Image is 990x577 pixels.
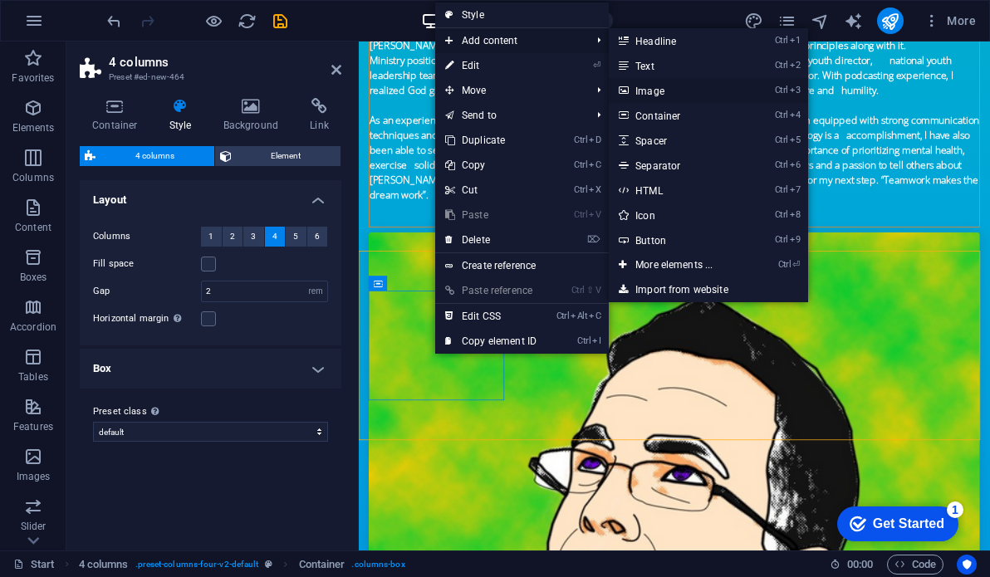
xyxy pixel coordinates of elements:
i: X [589,184,600,195]
i: V [595,285,600,296]
button: publish [877,7,904,34]
i: 5 [790,134,801,145]
span: Click to select. Double-click to edit [299,555,346,575]
i: 8 [790,209,801,220]
i: Ctrl [574,134,587,145]
i: This element is a customizable preset [265,560,272,569]
button: save [270,11,290,31]
p: Images [17,470,51,483]
p: Slider [21,520,47,533]
span: . columns-box [351,555,404,575]
a: Ctrl1Headline [609,28,746,53]
label: Columns [93,227,201,247]
a: Ctrl7HTML [609,178,746,203]
a: Send to [435,103,584,128]
h3: Preset #ed-new-464 [109,70,308,85]
a: CtrlCCopy [435,153,546,178]
span: More [924,12,976,29]
a: CtrlXCut [435,178,546,203]
p: Columns [12,171,54,184]
button: Click here to leave preview mode and continue editing [203,11,223,31]
i: Ctrl [775,209,788,220]
i: Ctrl [775,110,788,120]
label: Preset class [93,402,328,422]
nav: breadcrumb [79,555,405,575]
a: Style [435,2,609,27]
p: Elements [12,121,55,134]
span: Move [435,78,584,103]
i: ⌦ [587,234,600,245]
div: Get Started 1 items remaining, 80% complete [13,8,135,43]
span: : [859,558,861,570]
i: Publish [880,12,899,31]
span: 5 [293,227,298,247]
i: Ctrl [775,134,788,145]
label: Horizontal margin [93,309,201,329]
a: Ctrl8Icon [609,203,746,227]
button: 1 [201,227,222,247]
i: Ctrl [778,259,792,270]
a: CtrlVPaste [435,203,546,227]
i: Ctrl [556,311,570,321]
a: Ctrl4Container [609,103,746,128]
i: Ctrl [571,285,585,296]
h4: Link [297,98,341,133]
a: Ctrl⇧VPaste reference [435,278,546,303]
i: ⇧ [586,285,594,296]
i: ⏎ [792,259,800,270]
span: 1 [208,227,213,247]
button: design [744,11,764,31]
i: 7 [790,184,801,195]
span: Add content [435,28,584,53]
button: More [917,7,983,34]
h4: Layout [80,180,341,210]
label: Fill space [93,254,201,274]
button: 5 [286,227,306,247]
p: Tables [18,370,48,384]
span: 6 [315,227,320,247]
i: 2 [790,60,801,71]
button: text_generator [844,11,864,31]
span: 4 columns [100,146,209,166]
a: ⏎Edit [435,53,546,78]
i: Ctrl [574,209,587,220]
i: 6 [790,159,801,170]
i: Design (Ctrl+Alt+Y) [744,12,763,31]
i: Ctrl [775,60,788,71]
span: 3 [251,227,256,247]
i: Undo: Move elements (Ctrl+Z) [105,12,124,31]
div: 1 [123,3,140,20]
button: Code [887,555,943,575]
a: Ctrl2Text [609,53,746,78]
a: ⌦Delete [435,227,546,252]
button: undo [104,11,124,31]
button: 3 [243,227,264,247]
a: Import from website [609,277,808,302]
span: 00 00 [847,555,873,575]
a: Ctrl⏎More elements ... [609,252,746,277]
i: AI Writer [844,12,863,31]
button: pages [777,11,797,31]
i: I [592,335,600,346]
i: C [589,311,600,321]
a: Click to cancel selection. Double-click to open Pages [13,555,55,575]
a: CtrlAltCEdit CSS [435,304,546,329]
span: . preset-columns-four-v2-default [135,555,259,575]
span: Element [237,146,336,166]
i: 1 [790,35,801,46]
i: Ctrl [775,35,788,46]
i: 3 [790,85,801,95]
h4: Box [80,349,341,389]
div: Get Started [49,18,120,33]
button: Element [215,146,341,166]
button: Usercentrics [957,555,977,575]
a: Create reference [435,253,609,278]
h6: Session time [830,555,874,575]
i: Ctrl [775,184,788,195]
h4: Container [80,98,157,133]
i: Ctrl [775,159,788,170]
i: V [589,209,600,220]
p: Boxes [20,271,47,284]
button: 4 [265,227,286,247]
a: Ctrl9Button [609,227,746,252]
